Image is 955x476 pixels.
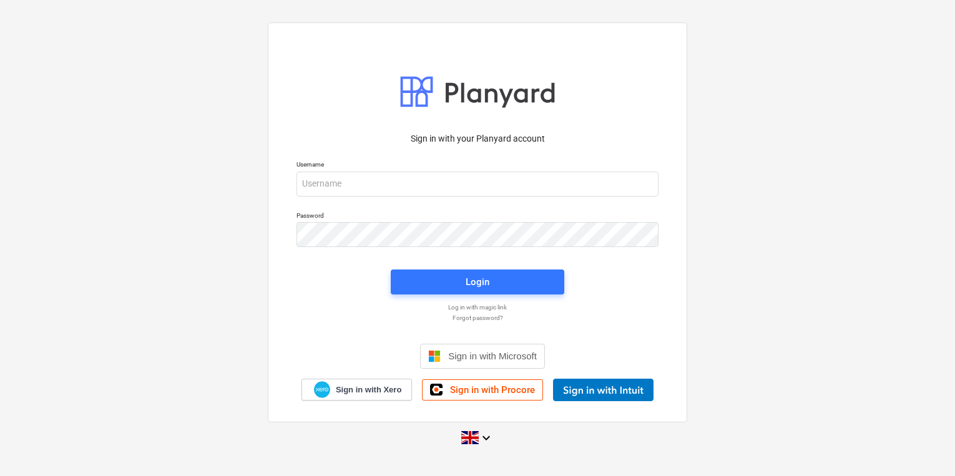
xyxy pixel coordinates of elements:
span: Sign in with Xero [336,384,401,396]
p: Password [296,211,659,222]
a: Sign in with Xero [301,379,413,401]
input: Username [296,172,659,197]
div: Login [466,274,489,290]
button: Login [391,270,564,294]
i: keyboard_arrow_down [479,430,494,445]
span: Sign in with Microsoft [448,351,537,361]
img: Microsoft logo [428,350,441,362]
a: Forgot password? [290,314,665,322]
a: Sign in with Procore [422,379,543,401]
p: Username [296,160,659,171]
p: Sign in with your Planyard account [296,132,659,145]
a: Log in with magic link [290,303,665,311]
span: Sign in with Procore [450,384,535,396]
img: Xero logo [314,381,330,398]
